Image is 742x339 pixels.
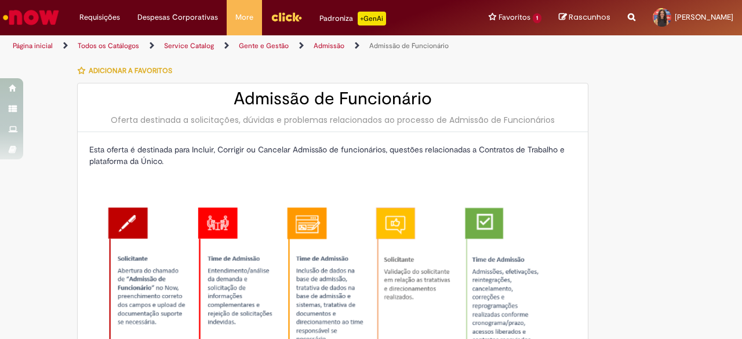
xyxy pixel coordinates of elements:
[9,35,486,57] ul: Trilhas de página
[164,41,214,50] a: Service Catalog
[319,12,386,25] div: Padroniza
[79,12,120,23] span: Requisições
[77,59,179,83] button: Adicionar a Favoritos
[533,13,541,23] span: 1
[13,41,53,50] a: Página inicial
[675,12,733,22] span: [PERSON_NAME]
[137,12,218,23] span: Despesas Corporativas
[1,6,61,29] img: ServiceNow
[559,12,610,23] a: Rascunhos
[78,41,139,50] a: Todos os Catálogos
[89,144,576,167] p: Esta oferta é destinada para Incluir, Corrigir ou Cancelar Admissão de funcionários, questões rel...
[239,41,289,50] a: Gente e Gestão
[314,41,344,50] a: Admissão
[271,8,302,25] img: click_logo_yellow_360x200.png
[89,89,576,108] h2: Admissão de Funcionário
[89,114,576,126] div: Oferta destinada a solicitações, dúvidas e problemas relacionados ao processo de Admissão de Func...
[89,66,172,75] span: Adicionar a Favoritos
[235,12,253,23] span: More
[569,12,610,23] span: Rascunhos
[358,12,386,25] p: +GenAi
[369,41,449,50] a: Admissão de Funcionário
[499,12,530,23] span: Favoritos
